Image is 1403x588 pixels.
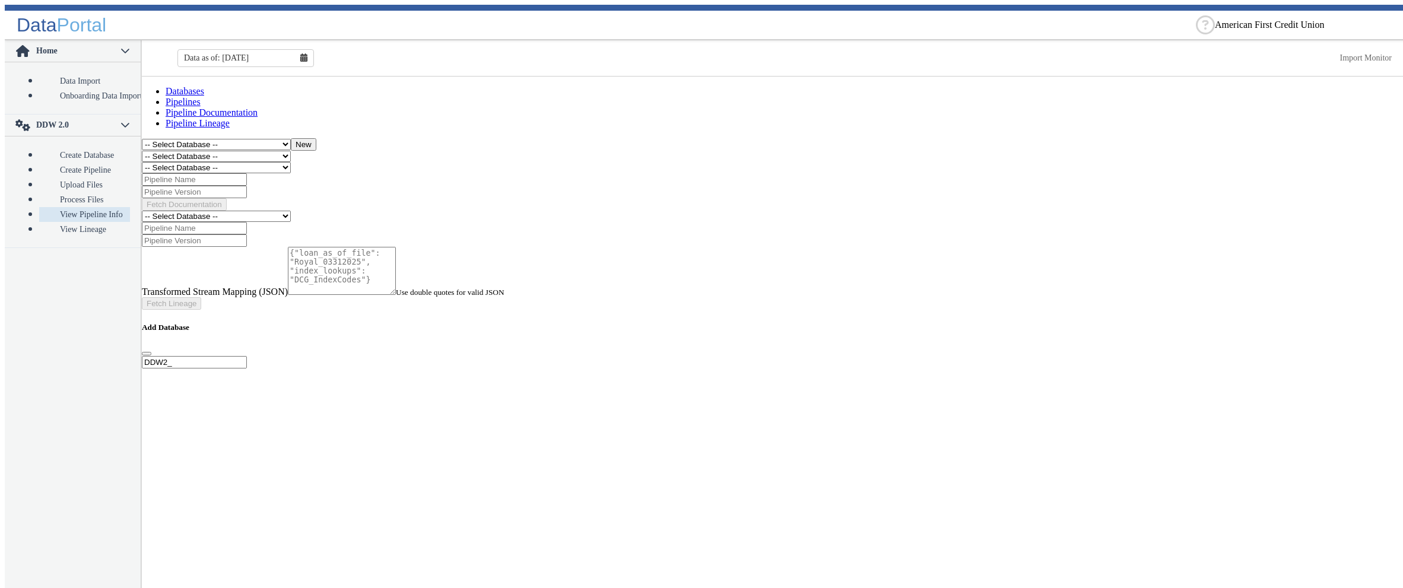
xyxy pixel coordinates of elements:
[39,163,130,177] a: Create Pipeline
[39,222,130,237] a: View Lineage
[142,234,247,247] input: Pipeline Version
[39,207,130,222] a: View Pipeline Info
[142,173,247,186] input: Pipeline Name
[166,86,204,96] a: Databases
[1196,15,1215,34] div: Help
[166,107,258,117] a: Pipeline Documentation
[166,97,201,107] a: Pipelines
[57,14,107,36] span: Portal
[35,46,120,56] span: Home
[142,297,201,310] button: Fetch Lineage
[142,287,288,297] label: Transformed Stream Mapping (JSON)
[184,53,249,63] span: Data as of: [DATE]
[142,198,227,211] button: Fetch Documentation
[5,136,141,247] p-accordion-content: DDW 2.0
[17,14,57,36] span: Data
[166,118,230,128] a: Pipeline Lineage
[39,88,130,103] a: Onboarding Data Import
[5,40,141,62] p-accordion-header: Home
[291,138,316,151] button: New
[142,186,247,198] input: Pipeline Version
[35,120,120,130] span: DDW 2.0
[39,148,130,163] a: Create Database
[1215,20,1393,30] ng-select: American First Credit Union
[5,115,141,136] p-accordion-header: DDW 2.0
[1340,53,1392,62] a: This is available for Darling Employees only
[39,74,130,88] a: Data Import
[39,177,130,192] a: Upload Files
[39,192,130,207] a: Process Files
[396,288,504,297] small: Use double quotes for valid JSON
[142,222,247,234] input: Pipeline Name
[5,62,141,114] p-accordion-content: Home
[142,356,247,368] input: Enter database name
